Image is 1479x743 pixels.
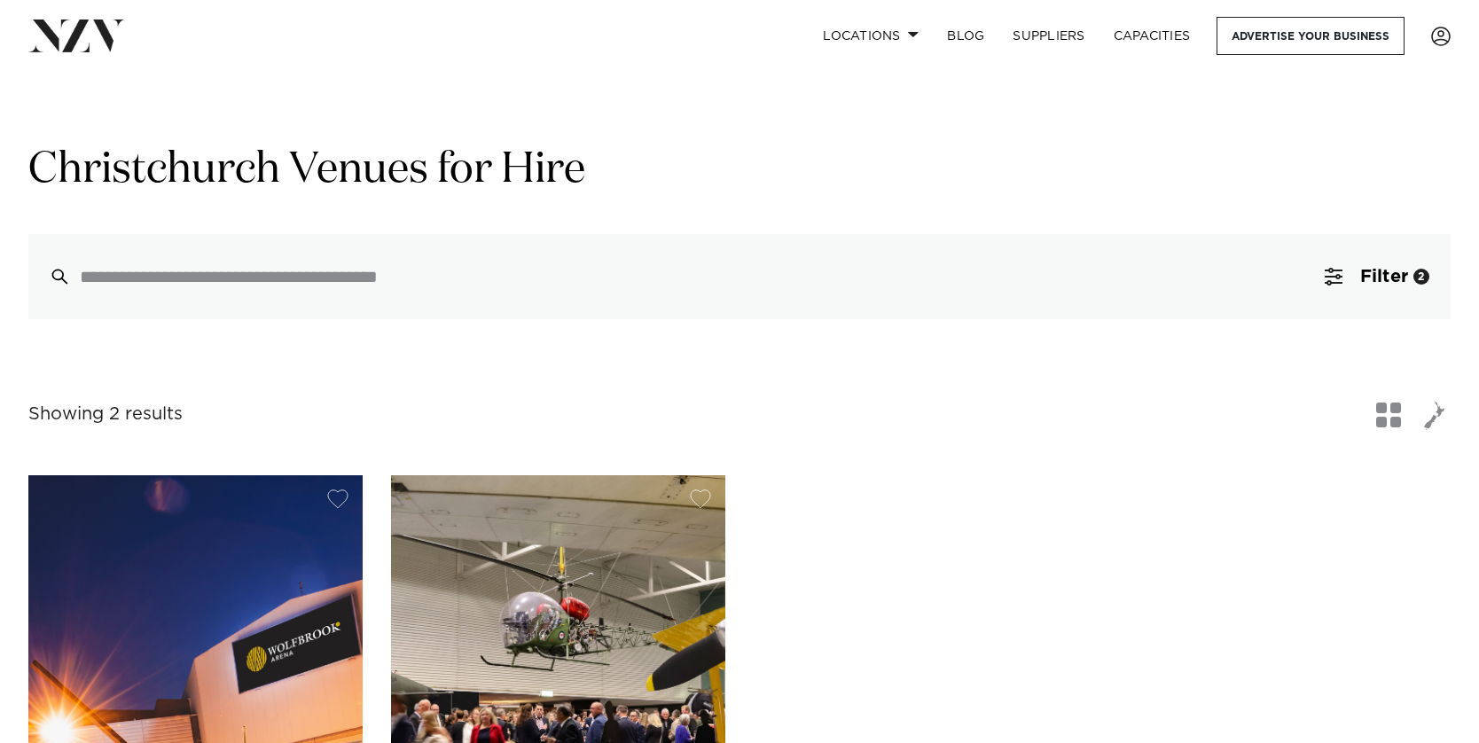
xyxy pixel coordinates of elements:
a: Advertise your business [1217,17,1405,55]
span: Filter [1360,268,1408,285]
h1: Christchurch Venues for Hire [28,143,1451,199]
a: BLOG [933,17,998,55]
div: Showing 2 results [28,401,183,428]
a: SUPPLIERS [998,17,1099,55]
img: nzv-logo.png [28,20,125,51]
div: 2 [1413,269,1429,285]
a: Capacities [1099,17,1205,55]
a: Locations [809,17,933,55]
button: Filter2 [1303,234,1451,319]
